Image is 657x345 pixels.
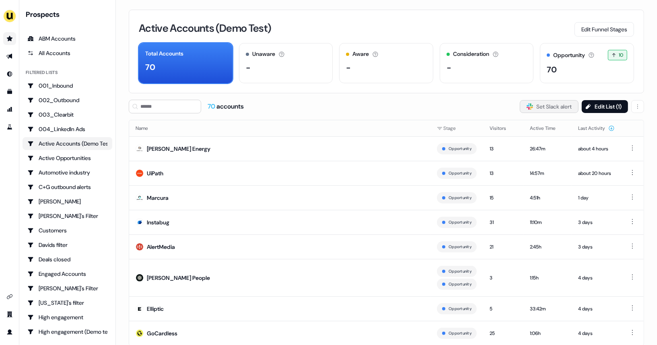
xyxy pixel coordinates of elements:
div: Marcura [147,194,169,202]
a: Go to Active Opportunities [23,152,112,164]
div: 21 [490,243,517,251]
div: ABM Accounts [27,35,107,43]
button: Opportunity [449,281,472,288]
div: 002_Outbound [27,96,107,104]
div: - [346,62,351,74]
button: Opportunity [449,330,472,337]
div: Instabug [147,218,169,226]
th: Name [129,120,430,136]
a: Go to attribution [3,103,16,116]
a: Go to outbound experience [3,50,16,63]
button: Opportunity [449,243,472,251]
a: Go to Inbound [3,68,16,80]
a: Go to team [3,308,16,321]
a: Go to Active Accounts (Demo Test) [23,137,112,150]
div: [PERSON_NAME] Energy [147,145,210,153]
div: 25 [490,329,517,337]
div: Filtered lists [26,69,58,76]
div: 4:51h [530,194,565,202]
a: Go to 004_LinkedIn Ads [23,123,112,136]
a: Go to experiments [3,121,16,133]
div: Deals closed [27,255,107,263]
div: High engagement [27,313,107,321]
div: [PERSON_NAME]'s Filter [27,212,107,220]
div: UiPath [147,169,163,177]
button: Visitors [490,121,516,136]
a: Go to High engagement [23,311,112,324]
a: Go to Georgia's filter [23,296,112,309]
div: - [246,62,251,74]
a: All accounts [23,47,112,60]
div: 1:15h [530,274,565,282]
div: 004_LinkedIn Ads [27,125,107,133]
div: Customers [27,226,107,234]
div: [US_STATE]'s filter [27,299,107,307]
a: Go to 002_Outbound [23,94,112,107]
a: Go to profile [3,326,16,339]
button: Active Time [530,121,565,136]
div: 70 [145,61,155,73]
a: Go to Deals closed [23,253,112,266]
div: 003_Clearbit [27,111,107,119]
a: Go to High engagement (Demo testing) [23,325,112,338]
div: [PERSON_NAME]'s Filter [27,284,107,292]
div: Active Accounts (Demo Test) [27,140,107,148]
span: 10 [619,51,624,59]
div: about 4 hours [578,145,615,153]
button: Opportunity [449,305,472,312]
div: 31 [490,218,517,226]
div: 001_Inbound [27,82,107,90]
button: Opportunity [449,170,472,177]
div: 14:57m [530,169,565,177]
a: ABM Accounts [23,32,112,45]
div: 1 day [578,194,615,202]
button: Edit Funnel Stages [575,22,634,37]
div: 3 days [578,243,615,251]
div: GoCardless [147,329,177,337]
div: Unaware [252,50,275,58]
button: Opportunity [449,219,472,226]
div: Stage [437,124,477,132]
button: Last Activity [578,121,615,136]
div: 3 days [578,218,615,226]
div: 2:45h [530,243,565,251]
div: Automotive industry [27,168,107,177]
div: High engagement (Demo testing) [27,328,107,336]
a: Go to Charlotte Stone [23,195,112,208]
button: Set Slack alert [520,100,579,113]
div: Engaged Accounts [27,270,107,278]
a: Go to C+G outbound alerts [23,181,112,193]
a: Go to Charlotte's Filter [23,209,112,222]
div: All Accounts [27,49,107,57]
a: Go to Davids filter [23,238,112,251]
div: accounts [208,102,244,111]
button: Opportunity [449,145,472,152]
div: 13 [490,169,517,177]
div: 33:42m [530,305,565,313]
div: Total Accounts [145,49,183,58]
a: Go to Automotive industry [23,166,112,179]
div: AlertMedia [147,243,175,251]
div: about 20 hours [578,169,615,177]
div: 4 days [578,274,615,282]
div: 11:10m [530,218,565,226]
div: 70 [547,64,557,76]
div: 3 [490,274,517,282]
a: Go to 001_Inbound [23,79,112,92]
div: 4 days [578,329,615,337]
div: 1:06h [530,329,565,337]
a: Go to Engaged Accounts [23,267,112,280]
h3: Active Accounts (Demo Test) [139,23,271,33]
div: 5 [490,305,517,313]
div: 26:47m [530,145,565,153]
a: Go to Geneviève's Filter [23,282,112,295]
div: [PERSON_NAME] [27,197,107,205]
a: Go to integrations [3,290,16,303]
div: Elliptic [147,305,164,313]
button: Edit List (1) [582,100,628,113]
div: - [447,62,451,74]
div: Aware [352,50,369,58]
div: 4 days [578,305,615,313]
div: C+G outbound alerts [27,183,107,191]
button: Opportunity [449,268,472,275]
